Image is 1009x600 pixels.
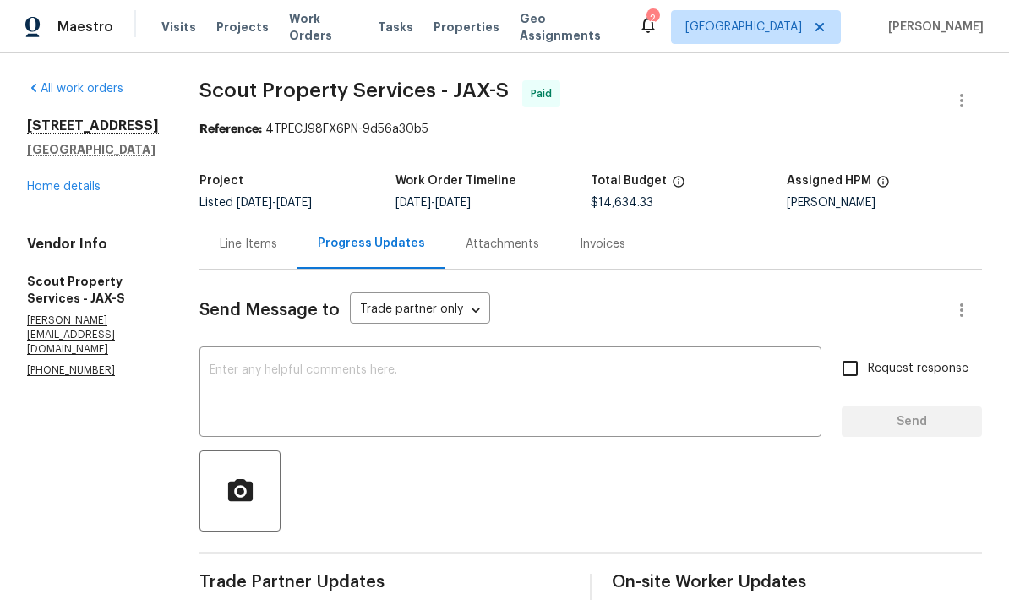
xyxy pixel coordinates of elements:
a: All work orders [27,83,123,95]
div: 2 [646,10,658,27]
span: Scout Property Services - JAX-S [199,80,509,101]
span: Projects [216,19,269,35]
span: Tasks [378,21,413,33]
span: Request response [868,360,968,378]
div: 4TPECJ98FX6PN-9d56a30b5 [199,121,982,138]
span: Geo Assignments [520,10,618,44]
div: Progress Updates [318,235,425,252]
span: Work Orders [289,10,357,44]
span: Properties [434,19,499,35]
h5: Total Budget [591,175,667,187]
span: Listed [199,197,312,209]
span: The hpm assigned to this work order. [876,175,890,197]
span: [DATE] [276,197,312,209]
span: Send Message to [199,302,340,319]
span: The total cost of line items that have been proposed by Opendoor. This sum includes line items th... [672,175,685,197]
span: - [237,197,312,209]
span: - [395,197,471,209]
span: [DATE] [237,197,272,209]
span: Trade Partner Updates [199,574,570,591]
div: [PERSON_NAME] [787,197,983,209]
span: [GEOGRAPHIC_DATA] [685,19,802,35]
span: [DATE] [395,197,431,209]
div: Line Items [220,236,277,253]
h5: Assigned HPM [787,175,871,187]
div: Trade partner only [350,297,490,325]
span: [DATE] [435,197,471,209]
span: Visits [161,19,196,35]
b: Reference: [199,123,262,135]
h5: Scout Property Services - JAX-S [27,273,159,307]
span: On-site Worker Updates [612,574,982,591]
div: Invoices [580,236,625,253]
h5: Work Order Timeline [395,175,516,187]
span: Paid [531,85,559,102]
span: Maestro [57,19,113,35]
h4: Vendor Info [27,236,159,253]
h5: Project [199,175,243,187]
span: [PERSON_NAME] [881,19,984,35]
div: Attachments [466,236,539,253]
a: Home details [27,181,101,193]
span: $14,634.33 [591,197,653,209]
